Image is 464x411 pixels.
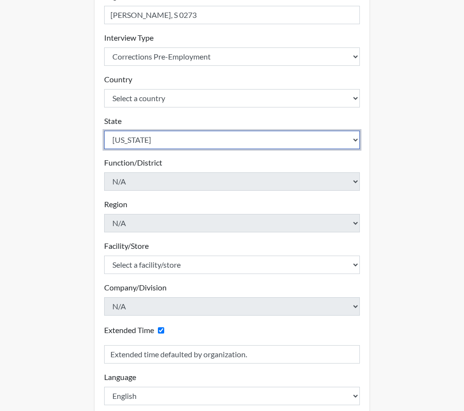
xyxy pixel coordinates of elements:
[104,198,127,210] label: Region
[104,240,149,252] label: Facility/Store
[104,74,132,85] label: Country
[104,371,136,383] label: Language
[104,324,154,336] label: Extended Time
[104,32,154,44] label: Interview Type
[104,115,122,127] label: State
[104,282,167,293] label: Company/Division
[104,157,162,168] label: Function/District
[104,323,168,337] div: Checking this box will provide the interviewee with an accomodation of extra time to answer each ...
[104,6,360,24] input: Insert a Registration ID, which needs to be a unique alphanumeric value for each interviewee
[104,345,360,364] input: Reason for Extension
